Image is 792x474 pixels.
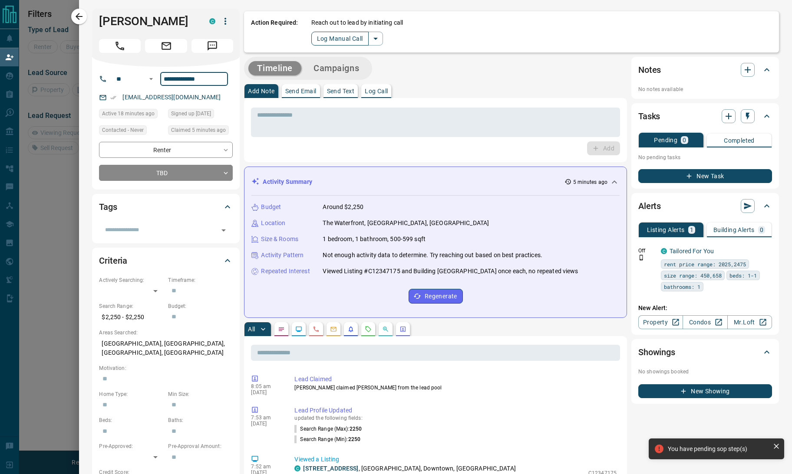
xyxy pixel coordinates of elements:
p: Actively Searching: [99,276,164,284]
p: Lead Claimed [294,375,617,384]
p: Off [638,247,656,255]
div: Renter [99,142,233,158]
h1: [PERSON_NAME] [99,14,196,28]
p: Search Range (Min) : [294,435,360,443]
p: Pre-Approved: [99,442,164,450]
button: Open [146,74,156,84]
svg: Agent Actions [399,326,406,333]
button: Timeline [248,61,301,75]
svg: Requests [365,326,372,333]
a: Condos [683,315,727,329]
p: Activity Pattern [261,251,304,260]
svg: Email Verified [110,95,116,101]
h2: Criteria [99,254,127,268]
p: 5 minutes ago [573,178,607,186]
span: Call [99,39,141,53]
div: condos.ca [294,465,300,471]
p: $2,250 - $2,250 [99,310,164,324]
p: Budget: [168,302,233,310]
a: Property [638,315,683,329]
span: Signed up [DATE] [171,109,211,118]
div: Tue Aug 19 2025 [168,125,233,137]
a: Mr.Loft [727,315,772,329]
a: [EMAIL_ADDRESS][DOMAIN_NAME] [122,94,221,101]
p: 7:52 am [251,464,281,470]
p: No showings booked [638,368,772,376]
p: Areas Searched: [99,329,233,337]
span: Email [145,39,187,53]
svg: Push Notification Only [638,255,644,261]
svg: Listing Alerts [347,326,354,333]
p: Repeated Interest [261,267,310,276]
div: You have pending sop step(s) [668,445,769,452]
p: Min Size: [168,390,233,398]
p: Add Note [248,88,274,94]
div: Criteria [99,250,233,271]
svg: Opportunities [382,326,389,333]
p: , [GEOGRAPHIC_DATA], Downtown, [GEOGRAPHIC_DATA] [303,464,515,473]
p: No pending tasks [638,151,772,164]
h2: Tasks [638,109,660,123]
span: 2250 [348,436,360,442]
p: 0 [760,227,763,233]
p: All [248,326,255,332]
p: Search Range: [99,302,164,310]
a: Tailored For You [670,248,714,255]
p: Size & Rooms [261,235,298,244]
p: Viewed a Listing [294,455,617,464]
p: 8:05 am [251,383,281,389]
p: Activity Summary [263,177,312,186]
p: Beds: [99,416,164,424]
button: Regenerate [409,289,463,304]
p: Around $2,250 [323,203,363,212]
svg: Emails [330,326,337,333]
div: Thu May 02 2024 [168,109,233,121]
button: New Task [638,169,772,183]
div: Tue Aug 19 2025 [99,109,164,121]
div: Alerts [638,196,772,216]
span: beds: 1-1 [729,271,757,280]
div: condos.ca [209,18,215,24]
p: New Alert: [638,304,772,313]
p: [PERSON_NAME] claimed [PERSON_NAME] from the lead pool [294,384,617,392]
p: Send Text [327,88,355,94]
div: condos.ca [661,248,667,254]
div: split button [311,32,383,46]
div: Notes [638,59,772,80]
p: Viewed Listing #C12347175 and Building [GEOGRAPHIC_DATA] once each, no repeated views [323,267,578,276]
p: Baths: [168,416,233,424]
p: Location [261,219,285,228]
p: Completed [724,137,755,144]
svg: Lead Browsing Activity [295,326,302,333]
div: Activity Summary5 minutes ago [251,174,620,190]
p: [GEOGRAPHIC_DATA], [GEOGRAPHIC_DATA], [GEOGRAPHIC_DATA], [GEOGRAPHIC_DATA] [99,337,233,360]
button: Open [218,224,230,236]
p: Pre-Approval Amount: [168,442,233,450]
p: 0 [683,137,686,143]
p: Building Alerts [713,227,755,233]
h2: Showings [638,345,675,359]
p: Listing Alerts [647,227,685,233]
svg: Notes [278,326,285,333]
div: Tasks [638,106,772,127]
p: Timeframe: [168,276,233,284]
span: Contacted - Never [102,126,144,134]
p: Home Type: [99,390,164,398]
p: Not enough activity data to determine. Try reaching out based on best practices. [323,251,542,260]
p: Send Email [285,88,317,94]
p: Lead Profile Updated [294,406,617,415]
p: 1 bedroom, 1 bathroom, 500-599 sqft [323,235,426,244]
svg: Calls [313,326,320,333]
p: 1 [690,227,693,233]
p: No notes available [638,85,772,93]
p: Log Call [365,88,388,94]
h2: Tags [99,200,117,214]
button: Campaigns [305,61,368,75]
p: 7:53 am [251,415,281,421]
p: [DATE] [251,389,281,396]
div: Tags [99,196,233,217]
span: 2250 [350,426,362,432]
a: [STREET_ADDRESS] [303,465,358,472]
span: bathrooms: 1 [664,282,700,291]
button: Log Manual Call [311,32,369,46]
